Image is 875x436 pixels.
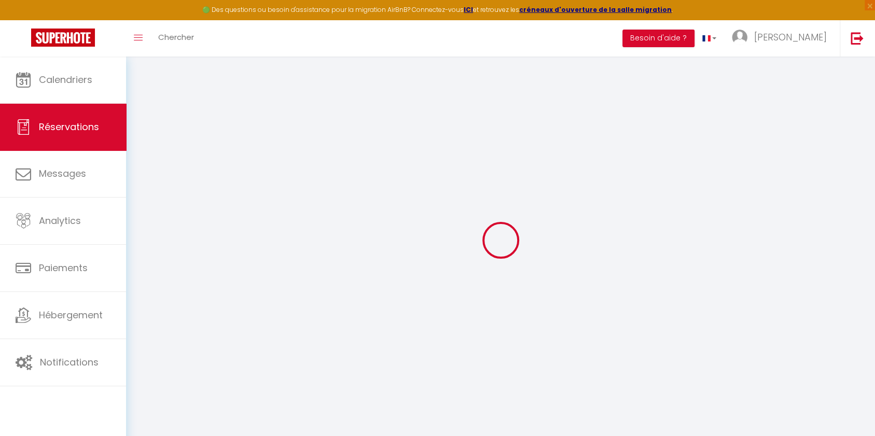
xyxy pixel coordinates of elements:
[39,214,81,227] span: Analytics
[754,31,827,44] span: [PERSON_NAME]
[622,30,695,47] button: Besoin d'aide ?
[39,308,103,321] span: Hébergement
[732,30,747,45] img: ...
[40,356,99,369] span: Notifications
[39,73,92,86] span: Calendriers
[31,29,95,47] img: Super Booking
[39,120,99,133] span: Réservations
[8,4,39,35] button: Ouvrir le widget de chat LiveChat
[851,32,864,45] img: logout
[464,5,473,14] a: ICI
[150,20,202,57] a: Chercher
[158,32,194,43] span: Chercher
[724,20,840,57] a: ... [PERSON_NAME]
[39,261,88,274] span: Paiements
[39,167,86,180] span: Messages
[519,5,672,14] a: créneaux d'ouverture de la salle migration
